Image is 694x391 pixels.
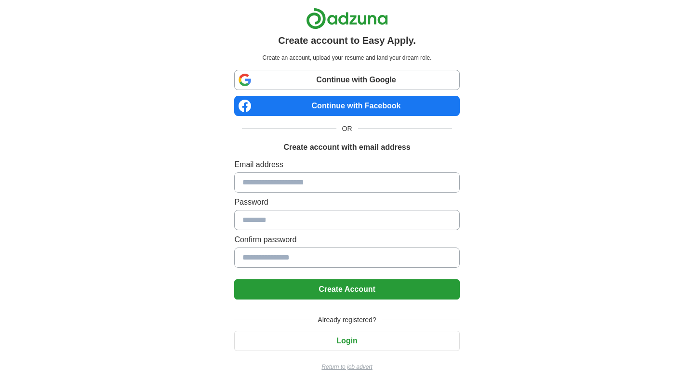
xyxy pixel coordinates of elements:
a: Return to job advert [234,363,459,371]
span: Already registered? [312,315,382,325]
label: Password [234,196,459,208]
p: Create an account, upload your resume and land your dream role. [236,53,457,62]
h1: Create account to Easy Apply. [278,33,416,48]
button: Login [234,331,459,351]
button: Create Account [234,279,459,300]
label: Confirm password [234,234,459,246]
label: Email address [234,159,459,170]
a: Login [234,337,459,345]
h1: Create account with email address [283,142,410,153]
a: Continue with Facebook [234,96,459,116]
a: Continue with Google [234,70,459,90]
img: Adzuna logo [306,8,388,29]
span: OR [336,124,358,134]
